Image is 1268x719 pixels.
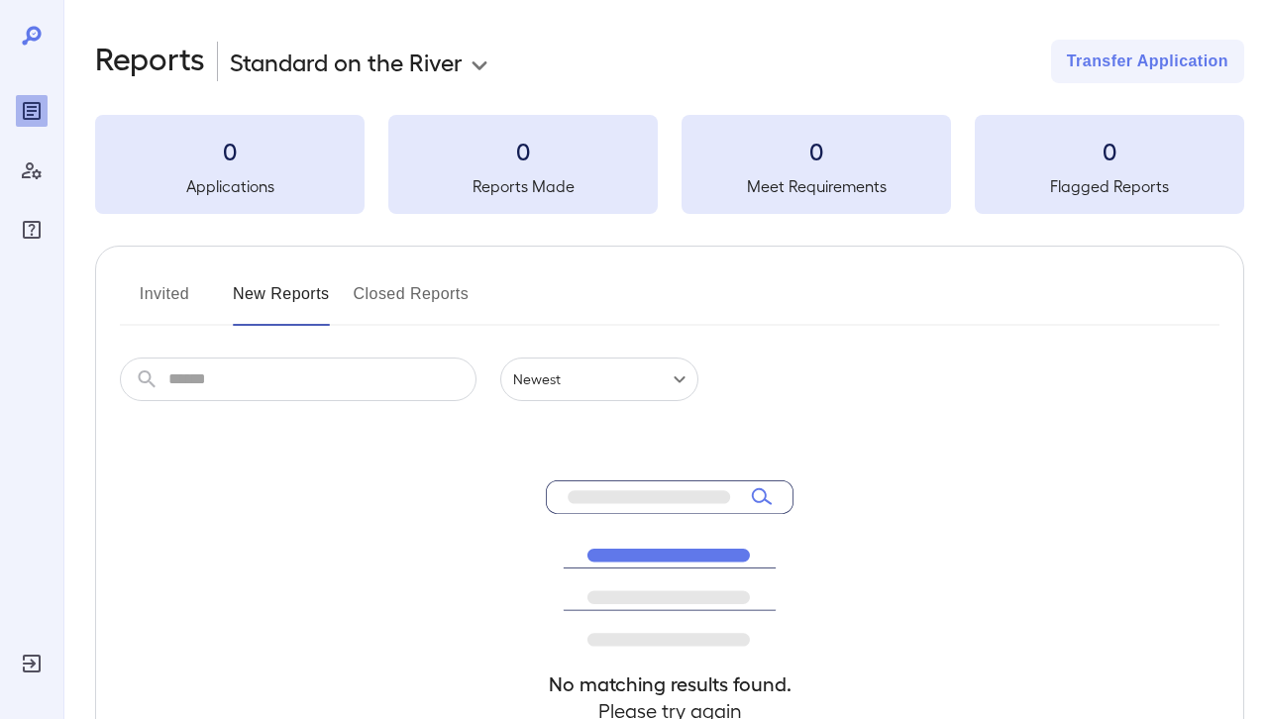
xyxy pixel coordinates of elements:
button: Invited [120,278,209,326]
h5: Meet Requirements [682,174,951,198]
p: Standard on the River [230,46,463,77]
h3: 0 [975,135,1244,166]
div: Reports [16,95,48,127]
button: New Reports [233,278,330,326]
h2: Reports [95,40,205,83]
h3: 0 [388,135,658,166]
h5: Applications [95,174,365,198]
h5: Reports Made [388,174,658,198]
h3: 0 [682,135,951,166]
button: Closed Reports [354,278,470,326]
h5: Flagged Reports [975,174,1244,198]
div: Manage Users [16,154,48,186]
h3: 0 [95,135,365,166]
div: Log Out [16,648,48,679]
button: Transfer Application [1051,40,1244,83]
summary: 0Applications0Reports Made0Meet Requirements0Flagged Reports [95,115,1244,214]
div: FAQ [16,214,48,246]
div: Newest [500,358,698,401]
h4: No matching results found. [546,670,793,697]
